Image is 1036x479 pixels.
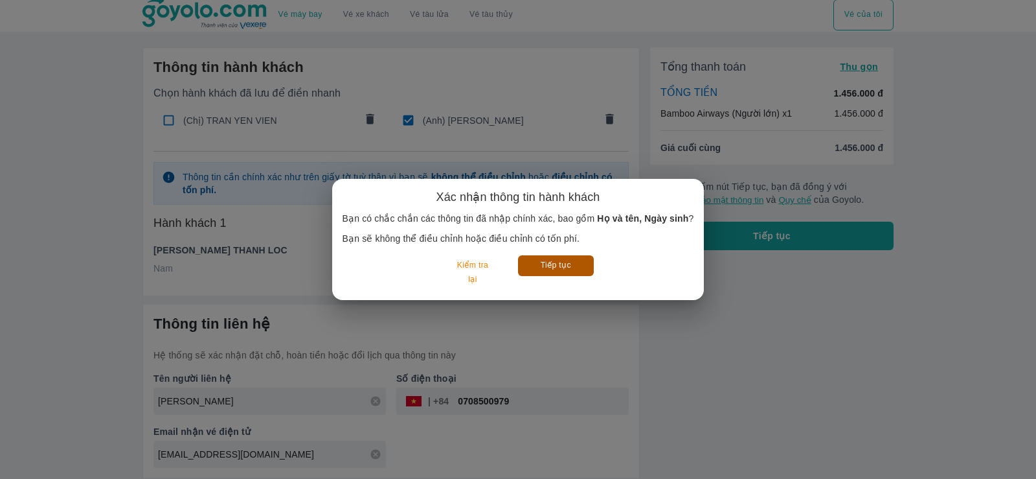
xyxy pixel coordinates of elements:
p: Bạn sẽ không thể điều chỉnh hoặc điều chỉnh có tốn phí. [343,232,694,245]
h6: Xác nhận thông tin hành khách [436,189,600,205]
b: Họ và tên, Ngày sinh [597,213,688,224]
button: Kiểm tra lại [442,255,502,290]
p: Bạn có chắc chắn các thông tin đã nhập chính xác, bao gồm ? [343,212,694,225]
button: Tiếp tục [518,255,594,275]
